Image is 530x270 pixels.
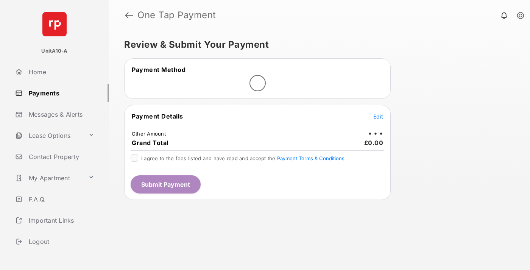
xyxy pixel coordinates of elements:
[132,139,168,147] span: Grand Total
[373,113,383,120] span: Edit
[12,211,97,229] a: Important Links
[12,169,85,187] a: My Apartment
[132,112,183,120] span: Payment Details
[141,155,344,161] span: I agree to the fees listed and have read and accept the
[12,63,109,81] a: Home
[364,139,383,147] span: £0.00
[124,40,509,49] h5: Review & Submit Your Payment
[12,84,109,102] a: Payments
[277,155,344,161] button: I agree to the fees listed and have read and accept the
[42,12,67,36] img: svg+xml;base64,PHN2ZyB4bWxucz0iaHR0cDovL3d3dy53My5vcmcvMjAwMC9zdmciIHdpZHRoPSI2NCIgaGVpZ2h0PSI2NC...
[131,175,201,194] button: Submit Payment
[137,11,216,20] strong: One Tap Payment
[12,126,85,145] a: Lease Options
[12,190,109,208] a: F.A.Q.
[12,105,109,123] a: Messages & Alerts
[12,148,109,166] a: Contact Property
[41,47,67,55] p: UnitA10-A
[12,233,109,251] a: Logout
[373,112,383,120] button: Edit
[131,130,166,137] td: Other Amount
[132,66,185,73] span: Payment Method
